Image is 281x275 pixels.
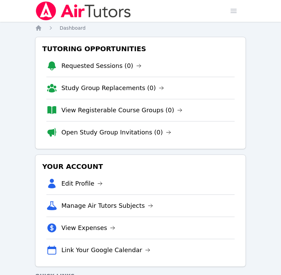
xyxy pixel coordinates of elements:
img: Air Tutors [35,1,132,20]
a: View Expenses [61,223,115,233]
h3: Tutoring Opportunities [41,43,240,55]
a: Edit Profile [61,179,103,188]
a: Open Study Group Invitations (0) [61,128,171,137]
nav: Breadcrumb [35,25,246,31]
a: Requested Sessions (0) [61,61,142,71]
h3: Your Account [41,160,240,173]
a: Study Group Replacements (0) [61,83,164,93]
a: Manage Air Tutors Subjects [61,201,153,211]
a: Dashboard [60,25,86,31]
a: View Registerable Course Groups (0) [61,105,182,115]
a: Link Your Google Calendar [61,245,150,255]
